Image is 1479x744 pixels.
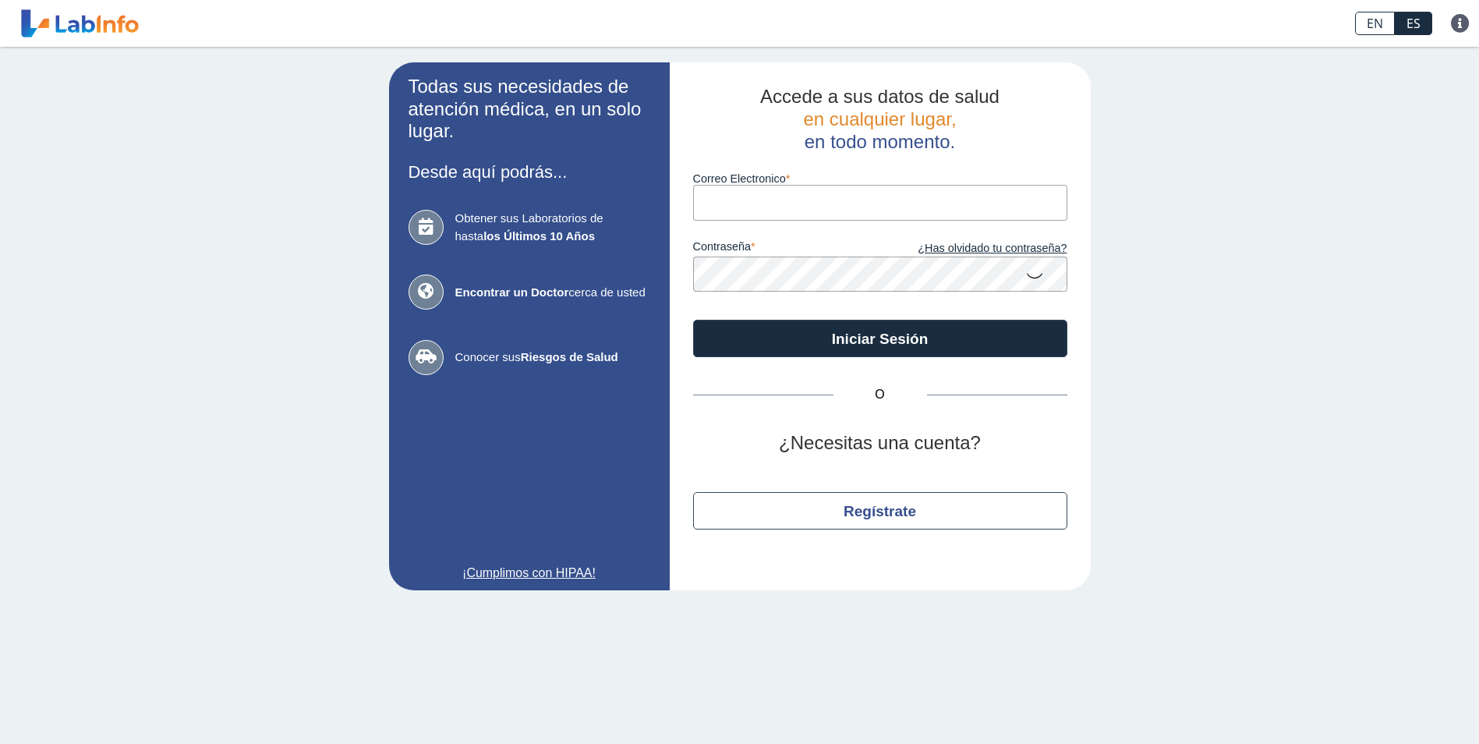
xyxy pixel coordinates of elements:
[880,240,1067,257] a: ¿Has olvidado tu contraseña?
[833,385,927,404] span: O
[409,76,650,143] h2: Todas sus necesidades de atención médica, en un solo lugar.
[521,350,618,363] b: Riesgos de Salud
[455,210,650,245] span: Obtener sus Laboratorios de hasta
[409,162,650,182] h3: Desde aquí podrás...
[805,131,955,152] span: en todo momento.
[455,285,569,299] b: Encontrar un Doctor
[409,564,650,583] a: ¡Cumplimos con HIPAA!
[693,492,1067,530] button: Regístrate
[1395,12,1432,35] a: ES
[483,229,595,243] b: los Últimos 10 Años
[693,172,1067,185] label: Correo Electronico
[693,432,1067,455] h2: ¿Necesitas una cuenta?
[760,86,1000,107] span: Accede a sus datos de salud
[803,108,956,129] span: en cualquier lugar,
[455,284,650,302] span: cerca de usted
[455,349,650,367] span: Conocer sus
[693,320,1067,357] button: Iniciar Sesión
[693,240,880,257] label: contraseña
[1355,12,1395,35] a: EN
